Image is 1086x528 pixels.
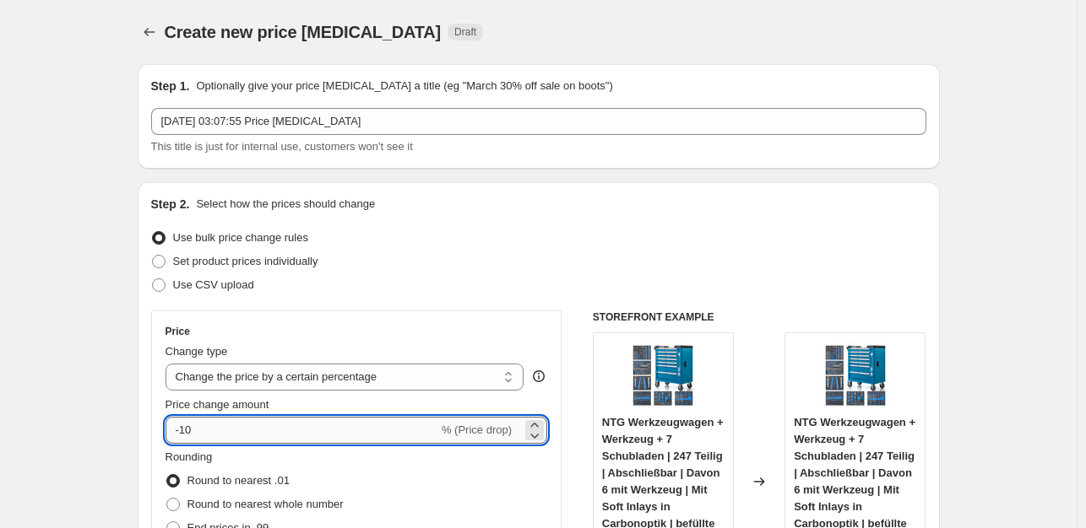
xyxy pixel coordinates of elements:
[151,108,926,135] input: 30% off holiday sale
[530,368,547,385] div: help
[166,345,228,358] span: Change type
[151,140,413,153] span: This title is just for internal use, customers won't see it
[196,78,612,94] p: Optionally give your price [MEDICAL_DATA] a title (eg "March 30% off sale on boots")
[166,325,190,338] h3: Price
[173,255,318,267] span: Set product prices individually
[165,23,442,41] span: Create new price [MEDICAL_DATA]
[138,20,161,44] button: Price change jobs
[196,196,375,213] p: Select how the prices should change
[173,278,254,291] span: Use CSV upload
[454,25,476,39] span: Draft
[166,450,213,463] span: Rounding
[187,498,344,510] span: Round to nearest whole number
[151,78,190,94] h2: Step 1.
[822,342,889,409] img: 91qi0i26DXL_80x.jpg
[187,474,290,487] span: Round to nearest .01
[442,423,512,436] span: % (Price drop)
[166,398,269,411] span: Price change amount
[593,310,926,324] h6: STOREFRONT EXAMPLE
[629,342,697,409] img: 91qi0i26DXL_80x.jpg
[166,417,438,444] input: -15
[151,196,190,213] h2: Step 2.
[173,231,308,244] span: Use bulk price change rules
